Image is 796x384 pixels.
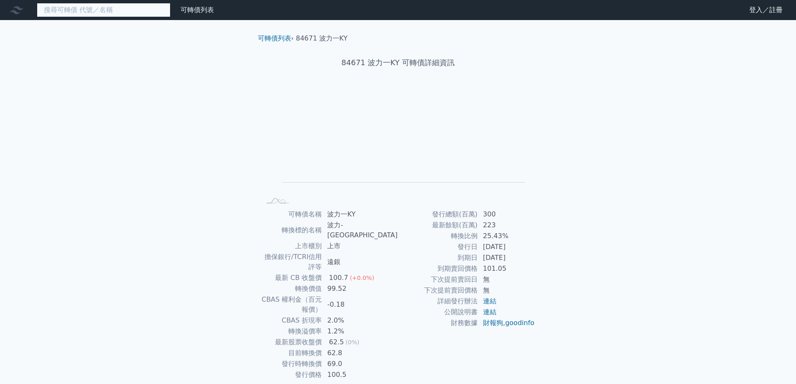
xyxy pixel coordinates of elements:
[261,369,323,380] td: 發行價格
[346,339,359,346] span: (0%)
[398,220,478,231] td: 最新餘額(百萬)
[398,263,478,274] td: 到期賣回價格
[261,220,323,241] td: 轉換標的名稱
[398,242,478,252] td: 發行日
[261,294,323,315] td: CBAS 權利金（百元報價）
[743,3,789,17] a: 登入／註冊
[478,263,535,274] td: 101.05
[181,6,214,14] a: 可轉債列表
[478,285,535,296] td: 無
[478,220,535,231] td: 223
[478,209,535,220] td: 300
[398,307,478,318] td: 公開說明書
[261,241,323,252] td: 上市櫃別
[398,209,478,220] td: 發行總額(百萬)
[483,308,496,316] a: 連結
[327,337,346,347] div: 62.5
[505,319,534,327] a: goodinfo
[322,315,398,326] td: 2.0%
[261,326,323,337] td: 轉換溢價率
[350,275,374,281] span: (+0.0%)
[37,3,170,17] input: 搜尋可轉債 代號／名稱
[261,359,323,369] td: 發行時轉換價
[251,57,545,69] h1: 84671 波力一KY 可轉債詳細資訊
[322,220,398,241] td: 波力-[GEOGRAPHIC_DATA]
[478,318,535,328] td: ,
[275,95,525,195] g: Chart
[322,252,398,272] td: 遠銀
[322,241,398,252] td: 上市
[322,294,398,315] td: -0.18
[258,33,294,43] li: ›
[398,252,478,263] td: 到期日
[261,209,323,220] td: 可轉債名稱
[478,252,535,263] td: [DATE]
[483,297,496,305] a: 連結
[478,274,535,285] td: 無
[258,34,291,42] a: 可轉債列表
[322,359,398,369] td: 69.0
[398,274,478,285] td: 下次提前賣回日
[398,231,478,242] td: 轉換比例
[261,337,323,348] td: 最新股票收盤價
[322,283,398,294] td: 99.52
[322,209,398,220] td: 波力一KY
[322,348,398,359] td: 62.8
[483,319,503,327] a: 財報狗
[478,231,535,242] td: 25.43%
[261,348,323,359] td: 目前轉換價
[261,283,323,294] td: 轉換價值
[327,273,350,283] div: 100.7
[296,33,348,43] li: 84671 波力一KY
[398,296,478,307] td: 詳細發行辦法
[322,326,398,337] td: 1.2%
[322,369,398,380] td: 100.5
[398,285,478,296] td: 下次提前賣回價格
[261,315,323,326] td: CBAS 折現率
[261,252,323,272] td: 擔保銀行/TCRI信用評等
[478,242,535,252] td: [DATE]
[398,318,478,328] td: 財務數據
[261,272,323,283] td: 最新 CB 收盤價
